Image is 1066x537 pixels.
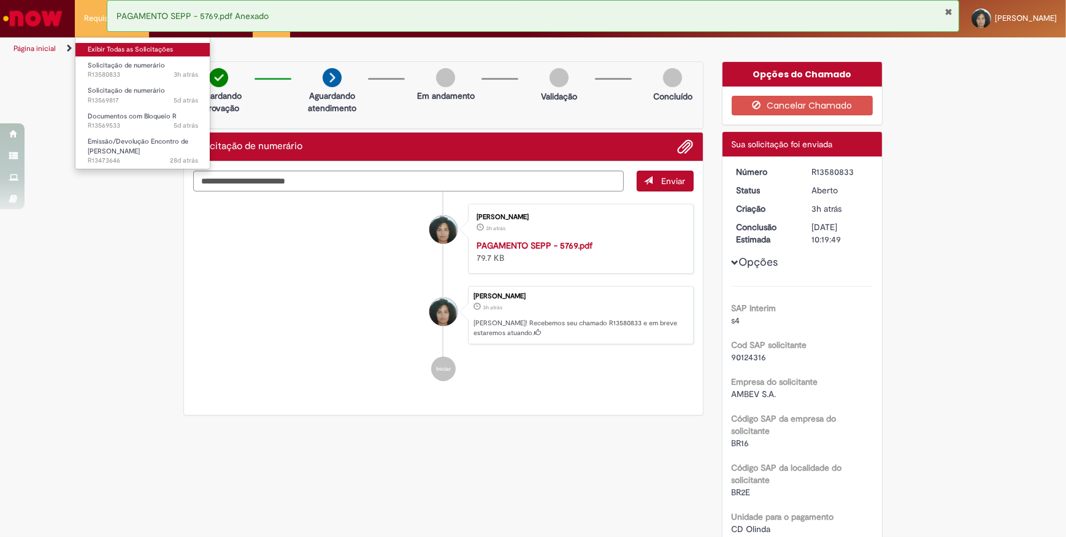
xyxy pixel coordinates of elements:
[732,462,842,485] b: Código SAP da localidade do solicitante
[193,286,694,345] li: Rafaela Alvina Barata
[174,70,198,79] span: 3h atrás
[174,121,198,130] span: 5d atrás
[811,221,869,245] div: [DATE] 10:19:49
[323,68,342,87] img: arrow-next.png
[193,191,694,394] ul: Histórico de tíquete
[88,96,198,106] span: R13569817
[436,68,455,87] img: img-circle-grey.png
[88,86,165,95] span: Solicitação de numerário
[732,303,776,314] b: SAP Interim
[193,171,624,191] textarea: Digite sua mensagem aqui...
[732,487,751,498] span: BR2E
[662,176,686,187] span: Enviar
[732,413,837,436] b: Código SAP da empresa do solicitante
[174,96,198,105] span: 5d atrás
[429,215,458,244] div: Rafaela Alvina Barata
[429,298,458,326] div: Rafaela Alvina Barata
[302,90,362,114] p: Aguardando atendimento
[732,139,833,150] span: Sua solicitação foi enviada
[727,184,803,196] dt: Status
[727,203,803,215] dt: Criação
[88,112,177,121] span: Documentos com Bloqueio R
[1,6,64,31] img: ServiceNow
[75,110,210,133] a: Aberto R13569533 : Documentos com Bloqueio R
[75,43,210,56] a: Exibir Todas as Solicitações
[811,184,869,196] div: Aberto
[75,59,210,82] a: Aberto R13580833 : Solicitação de numerário
[477,240,592,251] a: PAGAMENTO SEPP - 5769.pdf
[483,304,502,311] span: 3h atrás
[174,121,198,130] time: 26/09/2025 09:56:04
[732,511,834,522] b: Unidade para o pagamento
[88,61,165,70] span: Solicitação de numerário
[474,293,687,300] div: [PERSON_NAME]
[732,388,776,400] span: AMBEV S.A.
[170,156,198,165] span: 28d atrás
[727,166,803,178] dt: Número
[75,135,210,161] a: Aberto R13473646 : Emissão/Devolução Encontro de Contas Fornecedor
[727,221,803,245] dt: Conclusão Estimada
[678,139,694,155] button: Adicionar anexos
[995,13,1057,23] span: [PERSON_NAME]
[88,121,198,131] span: R13569533
[811,166,869,178] div: R13580833
[732,315,740,326] span: s4
[88,137,188,156] span: Emissão/Devolução Encontro de [PERSON_NAME]
[732,339,807,350] b: Cod SAP solicitante
[945,7,953,17] button: Fechar Notificação
[88,156,198,166] span: R13473646
[84,12,127,25] span: Requisições
[88,70,198,80] span: R13580833
[209,68,228,87] img: check-circle-green.png
[732,438,750,449] span: BR16
[550,68,569,87] img: img-circle-grey.png
[13,44,56,53] a: Página inicial
[663,68,682,87] img: img-circle-grey.png
[189,90,248,114] p: Aguardando Aprovação
[732,96,873,115] button: Cancelar Chamado
[75,84,210,107] a: Aberto R13569817 : Solicitação de numerário
[170,156,198,165] time: 02/09/2025 16:10:53
[9,37,702,60] ul: Trilhas de página
[732,352,767,363] span: 90124316
[541,90,577,102] p: Validação
[117,10,269,21] span: PAGAMENTO SEPP - 5769.pdf Anexado
[637,171,694,191] button: Enviar
[732,376,818,387] b: Empresa do solicitante
[732,523,771,535] span: CD Olinda
[477,214,681,221] div: [PERSON_NAME]
[811,203,842,214] span: 3h atrás
[811,203,869,215] div: 30/09/2025 11:19:45
[417,90,475,102] p: Em andamento
[474,319,687,338] p: [PERSON_NAME]! Recebemos seu chamado R13580833 e em breve estaremos atuando.
[477,239,681,264] div: 79.7 KB
[486,225,505,232] span: 3h atrás
[486,225,505,232] time: 30/09/2025 11:19:38
[174,96,198,105] time: 26/09/2025 10:35:39
[174,70,198,79] time: 30/09/2025 11:19:45
[193,141,302,152] h2: Solicitação de numerário Histórico de tíquete
[483,304,502,311] time: 30/09/2025 11:19:45
[75,37,210,169] ul: Requisições
[653,90,692,102] p: Concluído
[723,62,883,87] div: Opções do Chamado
